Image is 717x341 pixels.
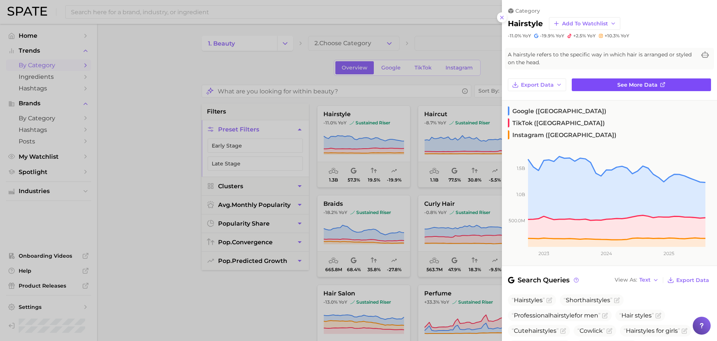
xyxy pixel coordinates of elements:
[540,33,555,38] span: -19.9%
[621,33,629,39] span: YoY
[605,33,620,38] span: +10.3%
[617,82,658,88] span: See more data
[508,106,606,115] span: Google ([GEOGRAPHIC_DATA])
[613,275,661,285] button: View AsText
[564,297,612,304] span: Short s
[521,82,554,88] span: Export Data
[614,297,620,303] button: Flag as miscategorized or irrelevant
[508,118,605,127] span: TikTok ([GEOGRAPHIC_DATA])
[626,327,652,334] span: Hairstyle
[512,327,559,334] span: Cute s
[556,33,564,39] span: YoY
[624,327,680,334] span: s for girls
[549,17,620,30] button: Add to Watchlist
[512,312,600,319] span: Professional for men
[508,33,521,38] span: -11.0%
[514,297,540,304] span: Hairstyle
[572,78,711,91] a: See more data
[560,328,566,334] button: Flag as miscategorized or irrelevant
[515,7,540,14] span: category
[508,19,543,28] h2: hairstyle
[546,297,552,303] button: Flag as miscategorized or irrelevant
[582,297,607,304] span: hairstyle
[508,51,696,66] span: A hairstyle refers to the specific way in which hair is arranged or styled on the head.
[538,251,549,256] tspan: 2023
[602,313,608,319] button: Flag as miscategorized or irrelevant
[522,33,531,39] span: YoY
[577,327,605,334] span: Cowlick
[639,278,651,282] span: Text
[508,275,580,285] span: Search Queries
[508,78,566,91] button: Export Data
[664,251,674,256] tspan: 2025
[619,312,654,319] span: Hair styles
[528,327,553,334] span: hairstyle
[508,130,617,139] span: Instagram ([GEOGRAPHIC_DATA])
[655,313,661,319] button: Flag as miscategorized or irrelevant
[573,33,586,38] span: +2.5%
[682,328,687,334] button: Flag as miscategorized or irrelevant
[562,21,608,27] span: Add to Watchlist
[665,275,711,285] button: Export Data
[606,328,612,334] button: Flag as miscategorized or irrelevant
[587,33,596,39] span: YoY
[512,297,545,304] span: s
[601,251,612,256] tspan: 2024
[676,277,709,283] span: Export Data
[615,278,637,282] span: View As
[550,312,575,319] span: hairstyle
